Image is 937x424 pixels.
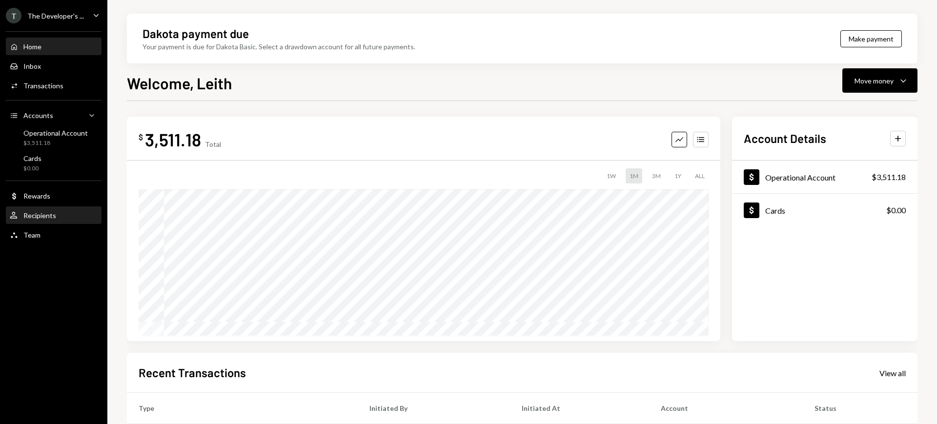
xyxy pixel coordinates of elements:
div: Rewards [23,192,50,200]
a: Home [6,38,102,55]
div: Transactions [23,81,63,90]
a: Recipients [6,206,102,224]
div: Team [23,231,41,239]
div: 1M [626,168,642,183]
div: Home [23,42,41,51]
th: Account [649,393,803,424]
th: Status [803,393,917,424]
div: Inbox [23,62,41,70]
th: Initiated At [510,393,649,424]
div: 3,511.18 [145,128,201,150]
div: Cards [765,206,785,215]
div: Recipients [23,211,56,220]
a: Cards$0.00 [732,194,917,226]
div: Operational Account [23,129,88,137]
a: Operational Account$3,511.18 [732,161,917,193]
div: $3,511.18 [23,139,88,147]
div: $ [139,132,143,142]
h1: Welcome, Leith [127,73,232,93]
div: 3M [648,168,665,183]
div: T [6,8,21,23]
a: Operational Account$3,511.18 [6,126,102,149]
a: View all [879,367,906,378]
div: Accounts [23,111,53,120]
div: 1W [603,168,620,183]
a: Rewards [6,187,102,204]
h2: Account Details [744,130,826,146]
a: Cards$0.00 [6,151,102,175]
div: Dakota payment due [143,25,249,41]
a: Inbox [6,57,102,75]
div: $0.00 [23,164,41,173]
div: 1Y [671,168,685,183]
a: Transactions [6,77,102,94]
div: ALL [691,168,709,183]
div: Your payment is due for Dakota Basic. Select a drawdown account for all future payments. [143,41,415,52]
div: Total [205,140,221,148]
h2: Recent Transactions [139,364,246,381]
div: The Developer's ... [27,12,84,20]
th: Type [127,393,358,424]
a: Accounts [6,106,102,124]
a: Team [6,226,102,243]
button: Make payment [840,30,902,47]
div: Cards [23,154,41,162]
th: Initiated By [358,393,510,424]
button: Move money [842,68,917,93]
div: Operational Account [765,173,835,182]
div: $0.00 [886,204,906,216]
div: Move money [855,76,894,86]
div: $3,511.18 [872,171,906,183]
